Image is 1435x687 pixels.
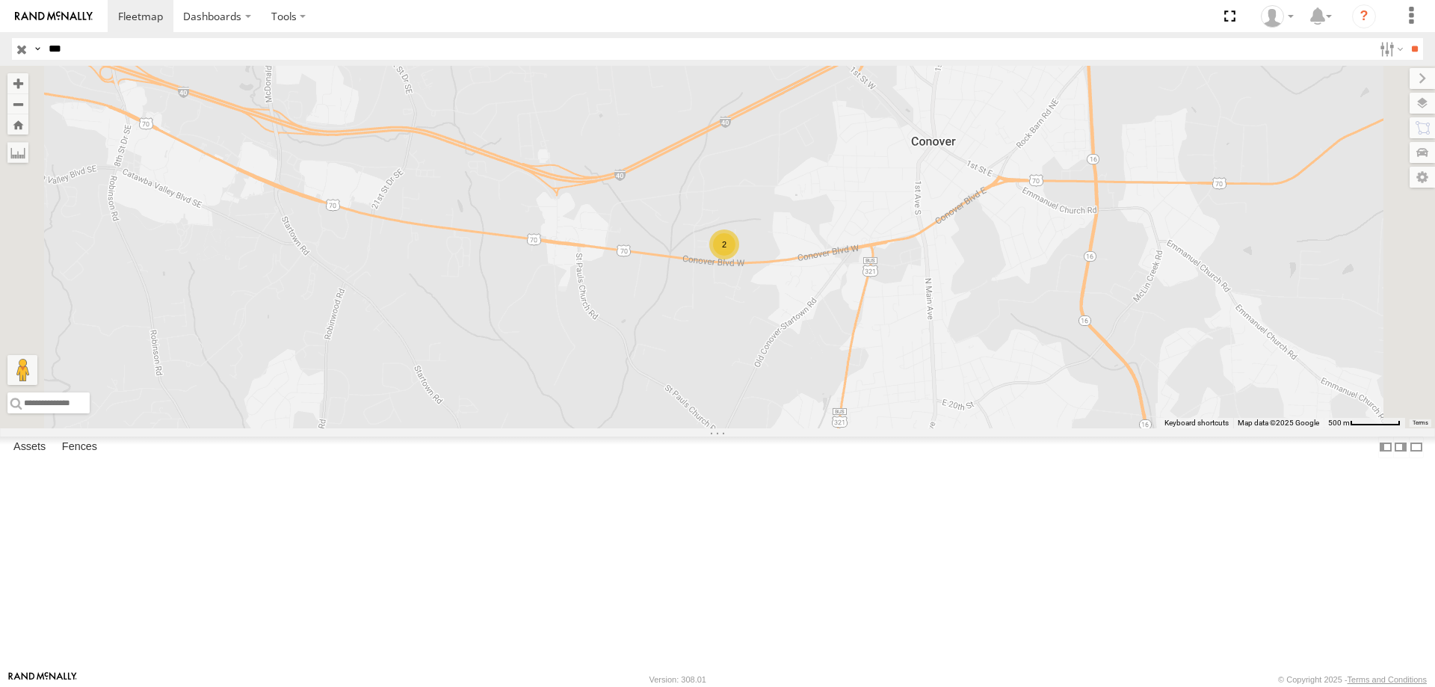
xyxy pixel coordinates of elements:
i: ? [1352,4,1376,28]
button: Map Scale: 500 m per 64 pixels [1324,418,1405,428]
button: Zoom in [7,73,28,93]
span: 500 m [1328,419,1350,427]
a: Terms (opens in new tab) [1413,420,1428,426]
button: Zoom Home [7,114,28,135]
label: Map Settings [1410,167,1435,188]
label: Assets [6,437,53,458]
label: Search Filter Options [1374,38,1406,60]
label: Measure [7,142,28,163]
button: Drag Pegman onto the map to open Street View [7,355,37,385]
label: Search Query [31,38,43,60]
label: Dock Summary Table to the Right [1393,437,1408,458]
div: © Copyright 2025 - [1278,675,1427,684]
img: rand-logo.svg [15,11,93,22]
a: Visit our Website [8,672,77,687]
label: Hide Summary Table [1409,437,1424,458]
a: Terms and Conditions [1348,675,1427,684]
label: Dock Summary Table to the Left [1378,437,1393,458]
button: Keyboard shortcuts [1164,418,1229,428]
button: Zoom out [7,93,28,114]
span: Map data ©2025 Google [1238,419,1319,427]
div: Zack Abernathy [1256,5,1299,28]
label: Fences [55,437,105,458]
div: Version: 308.01 [649,675,706,684]
div: 2 [709,229,739,259]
